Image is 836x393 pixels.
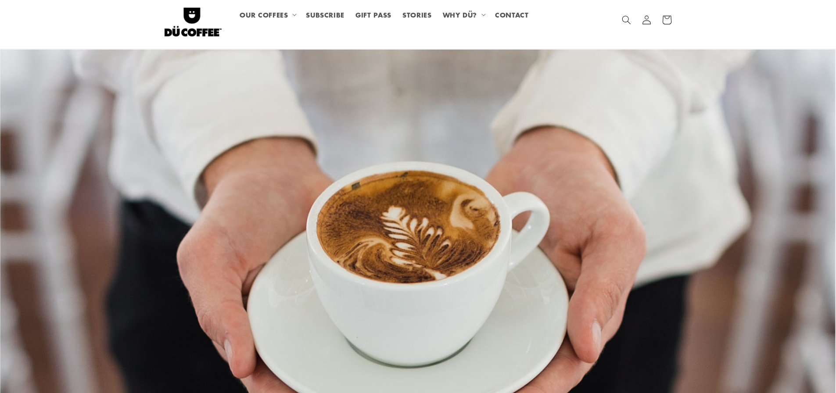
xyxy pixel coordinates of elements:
img: Let's Dü Coffee together! Coffee beans roasted in the style of world cities, coffee subscriptions... [165,4,222,36]
span: WHY DÜ? [443,11,477,19]
a: GIFT PASS [350,5,397,24]
span: CONTACT [495,11,528,19]
span: SUBSCRIBE [306,11,344,19]
a: CONTACT [489,5,534,24]
summary: Search [616,10,636,30]
span: GIFT PASS [355,11,391,19]
a: STORIES [397,5,437,24]
span: OUR COFFEES [240,11,288,19]
summary: WHY DÜ? [437,5,489,24]
span: STORIES [402,11,431,19]
a: SUBSCRIBE [301,5,350,24]
summary: OUR COFFEES [234,5,301,24]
